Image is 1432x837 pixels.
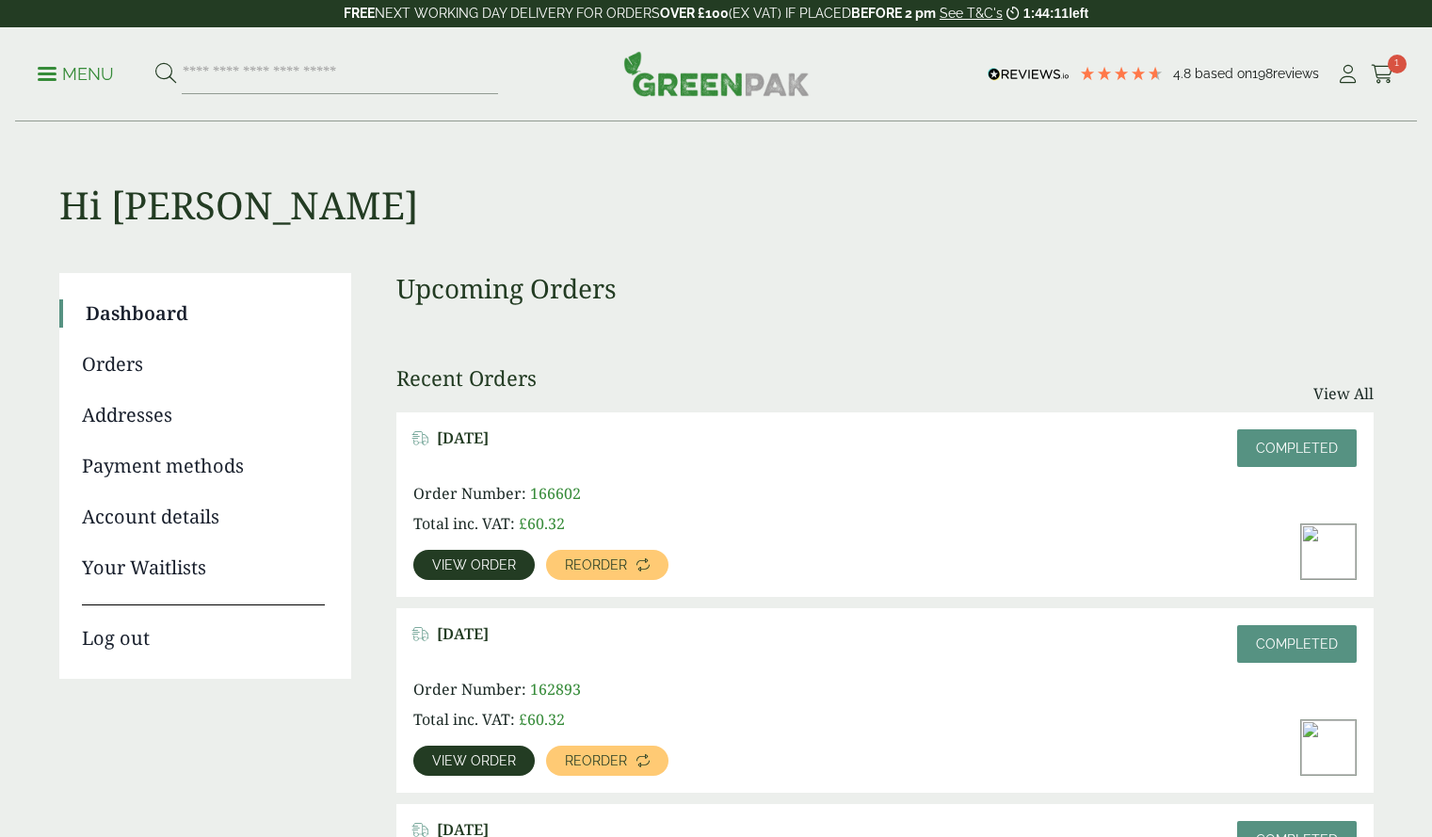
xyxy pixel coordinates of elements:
a: Reorder [546,550,668,580]
span: 166602 [530,483,581,504]
a: Account details [82,503,325,531]
span: [DATE] [437,429,489,447]
img: REVIEWS.io [988,68,1070,81]
strong: OVER £100 [660,6,729,21]
a: Menu [38,63,114,82]
h3: Recent Orders [396,365,537,390]
span: 1:44:11 [1023,6,1069,21]
a: See T&C's [940,6,1003,21]
span: Order Number: [413,679,526,700]
a: Reorder [546,746,668,776]
a: View order [413,746,535,776]
i: My Account [1336,65,1360,84]
span: 4.8 [1173,66,1195,81]
span: Total inc. VAT: [413,709,515,730]
span: £ [519,513,527,534]
span: left [1069,6,1088,21]
div: 4.79 Stars [1079,65,1164,82]
a: Orders [82,350,325,378]
bdi: 60.32 [519,513,565,534]
i: Cart [1371,65,1394,84]
img: Kraft-7oz-with-Ice-Cream-300x200.jpg [1301,720,1356,775]
img: GreenPak Supplies [623,51,810,96]
span: [DATE] [437,625,489,643]
strong: BEFORE 2 pm [851,6,936,21]
span: Reorder [565,754,627,767]
img: Kraft-7oz-with-Ice-Cream-300x200.jpg [1301,524,1356,579]
h3: Upcoming Orders [396,273,1374,305]
a: Your Waitlists [82,554,325,582]
span: Order Number: [413,483,526,504]
span: View order [432,754,516,767]
strong: FREE [344,6,375,21]
a: Addresses [82,401,325,429]
span: 162893 [530,679,581,700]
a: View order [413,550,535,580]
span: Based on [1195,66,1252,81]
span: 1 [1388,55,1407,73]
p: Menu [38,63,114,86]
h1: Hi [PERSON_NAME] [59,122,1374,228]
a: Log out [82,604,325,652]
a: View All [1313,382,1374,405]
bdi: 60.32 [519,709,565,730]
span: £ [519,709,527,730]
span: Completed [1256,636,1338,652]
a: Dashboard [86,299,325,328]
span: Completed [1256,441,1338,456]
span: Total inc. VAT: [413,513,515,534]
span: Reorder [565,558,627,571]
span: reviews [1273,66,1319,81]
span: 198 [1252,66,1273,81]
a: Payment methods [82,452,325,480]
a: 1 [1371,60,1394,89]
span: View order [432,558,516,571]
